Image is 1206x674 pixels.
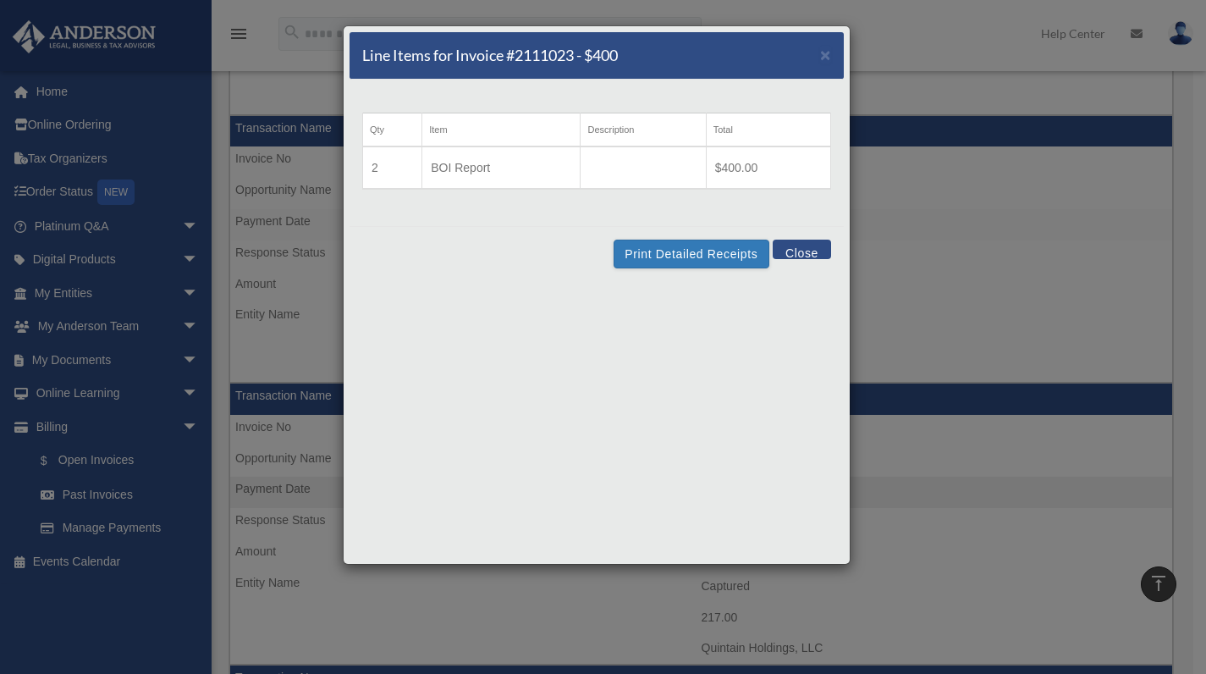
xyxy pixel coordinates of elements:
td: $400.00 [706,146,830,189]
h5: Line Items for Invoice #2111023 - $400 [362,45,618,66]
button: Close [773,240,831,259]
th: Item [422,113,581,147]
button: Print Detailed Receipts [614,240,768,268]
th: Description [581,113,706,147]
td: 2 [363,146,422,189]
th: Total [706,113,830,147]
td: BOI Report [422,146,581,189]
th: Qty [363,113,422,147]
span: × [820,45,831,64]
button: Close [820,46,831,64]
